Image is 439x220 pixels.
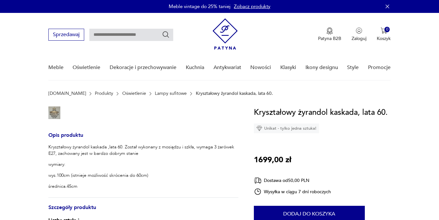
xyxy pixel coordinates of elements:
a: [DOMAIN_NAME] [48,91,86,96]
p: 1699,00 zł [254,154,291,166]
a: Ikony designu [305,55,338,80]
img: Ikonka użytkownika [356,27,362,34]
button: Patyna B2B [318,27,341,42]
p: wymiary: [48,161,238,168]
img: Ikona medalu [326,27,333,35]
a: Style [347,55,359,80]
p: Kryształowy żyrandol kaskada ,lata 60. Został wykonany z mosiądzu i szkła, wymaga 3 żarówek E27, ... [48,144,238,157]
p: średnica.45cm [48,183,238,190]
button: Zaloguj [352,27,366,42]
p: Meble vintage do 25% taniej [169,3,231,10]
h3: Opis produktu [48,133,238,144]
p: Koszyk [377,35,391,42]
button: Sprzedawaj [48,29,84,41]
h3: Szczegóły produktu [48,205,238,216]
p: Kryształowy żyrandol kaskada, lata 60. [196,91,273,96]
a: Oświetlenie [73,55,100,80]
img: Ikona diamentu [256,125,262,131]
div: 0 [384,27,390,32]
img: Ikona dostawy [254,176,262,185]
button: Szukaj [162,31,170,38]
button: 0Koszyk [377,27,391,42]
img: Patyna - sklep z meblami i dekoracjami vintage [213,18,238,50]
div: Wysyłka w ciągu 7 dni roboczych [254,188,331,195]
a: Promocje [368,55,391,80]
div: Dostawa od 50,00 PLN [254,176,331,185]
div: Unikat - tylko jedna sztuka! [254,124,319,133]
p: Zaloguj [352,35,366,42]
a: Sprzedawaj [48,33,84,37]
a: Ikona medaluPatyna B2B [318,27,341,42]
h1: Kryształowy żyrandol kaskada, lata 60. [254,106,388,119]
a: Kuchnia [186,55,204,80]
p: Patyna B2B [318,35,341,42]
a: Lampy sufitowe [155,91,187,96]
a: Dekoracje i przechowywanie [110,55,176,80]
a: Klasyki [280,55,296,80]
img: Zdjęcie produktu Kryształowy żyrandol kaskada, lata 60. [48,106,60,119]
a: Meble [48,55,64,80]
a: Zobacz produkty [234,3,270,10]
p: wys.100cm (istnieje możliwość skrócenia do 60cm) [48,172,238,179]
a: Produkty [95,91,113,96]
a: Oświetlenie [122,91,146,96]
img: Ikona koszyka [381,27,387,34]
a: Antykwariat [214,55,241,80]
a: Nowości [250,55,271,80]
